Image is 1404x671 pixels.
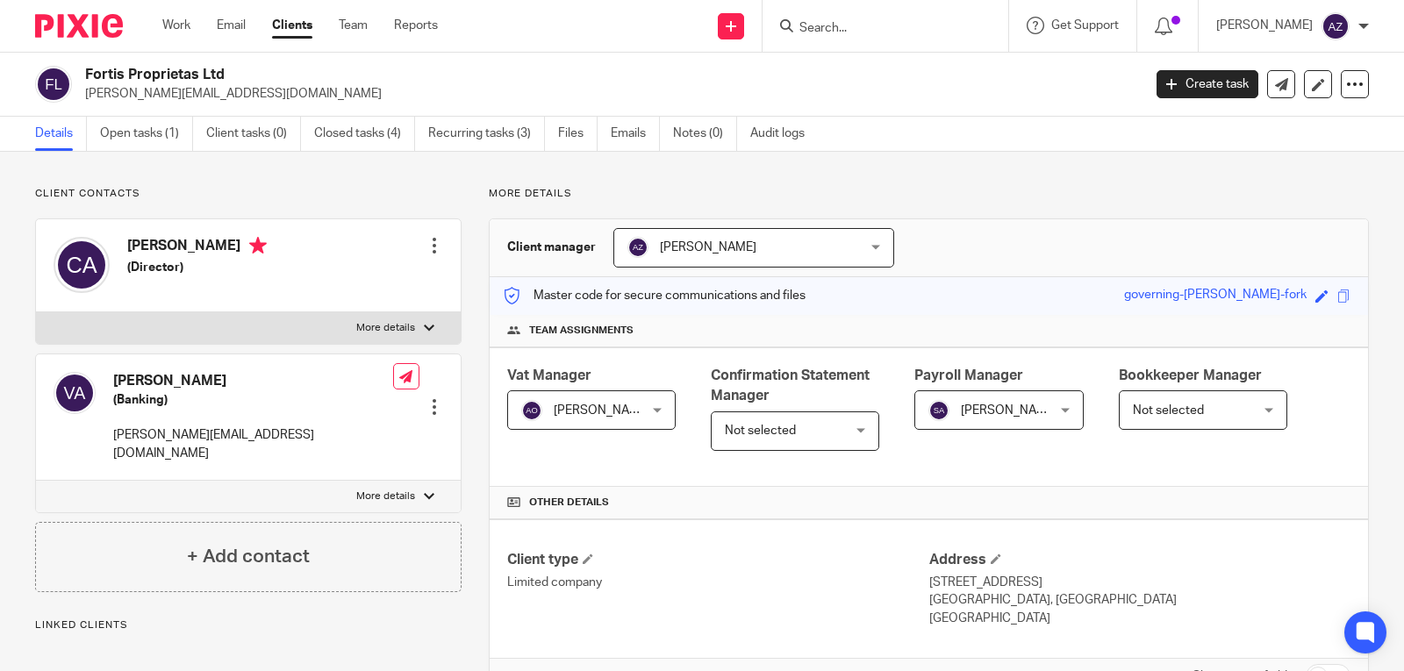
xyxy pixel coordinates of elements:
[428,117,545,151] a: Recurring tasks (3)
[914,368,1023,382] span: Payroll Manager
[711,368,870,403] span: Confirmation Statement Manager
[929,574,1350,591] p: [STREET_ADDRESS]
[35,187,462,201] p: Client contacts
[100,117,193,151] a: Open tasks (1)
[339,17,368,34] a: Team
[35,14,123,38] img: Pixie
[673,117,737,151] a: Notes (0)
[127,237,267,259] h4: [PERSON_NAME]
[249,237,267,254] i: Primary
[272,17,312,34] a: Clients
[507,368,591,382] span: Vat Manager
[929,591,1350,609] p: [GEOGRAPHIC_DATA], [GEOGRAPHIC_DATA]
[113,426,393,462] p: [PERSON_NAME][EMAIL_ADDRESS][DOMAIN_NAME]
[187,543,310,570] h4: + Add contact
[507,551,928,569] h4: Client type
[961,404,1057,417] span: [PERSON_NAME]
[113,391,393,409] h5: (Banking)
[162,17,190,34] a: Work
[35,66,72,103] img: svg%3E
[503,287,806,304] p: Master code for secure communications and files
[356,489,415,503] p: More details
[1119,368,1262,382] span: Bookkeeper Manager
[394,17,438,34] a: Reports
[611,117,660,151] a: Emails
[217,17,246,34] a: Email
[35,618,462,632] p: Linked clients
[725,425,796,437] span: Not selected
[529,496,609,510] span: Other details
[529,324,634,338] span: Team assignments
[1216,17,1313,34] p: [PERSON_NAME]
[85,85,1130,103] p: [PERSON_NAME][EMAIL_ADDRESS][DOMAIN_NAME]
[750,117,818,151] a: Audit logs
[1157,70,1258,98] a: Create task
[1322,12,1350,40] img: svg%3E
[1133,404,1204,417] span: Not selected
[206,117,301,151] a: Client tasks (0)
[507,574,928,591] p: Limited company
[928,400,949,421] img: svg%3E
[85,66,921,84] h2: Fortis Proprietas Ltd
[554,404,650,417] span: [PERSON_NAME]
[1124,286,1307,306] div: governing-[PERSON_NAME]-fork
[521,400,542,421] img: svg%3E
[54,237,110,293] img: svg%3E
[127,259,267,276] h5: (Director)
[356,321,415,335] p: More details
[627,237,648,258] img: svg%3E
[489,187,1369,201] p: More details
[507,239,596,256] h3: Client manager
[54,372,96,414] img: svg%3E
[929,551,1350,569] h4: Address
[929,610,1350,627] p: [GEOGRAPHIC_DATA]
[113,372,393,390] h4: [PERSON_NAME]
[314,117,415,151] a: Closed tasks (4)
[1051,19,1119,32] span: Get Support
[558,117,598,151] a: Files
[798,21,956,37] input: Search
[35,117,87,151] a: Details
[660,241,756,253] span: [PERSON_NAME]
